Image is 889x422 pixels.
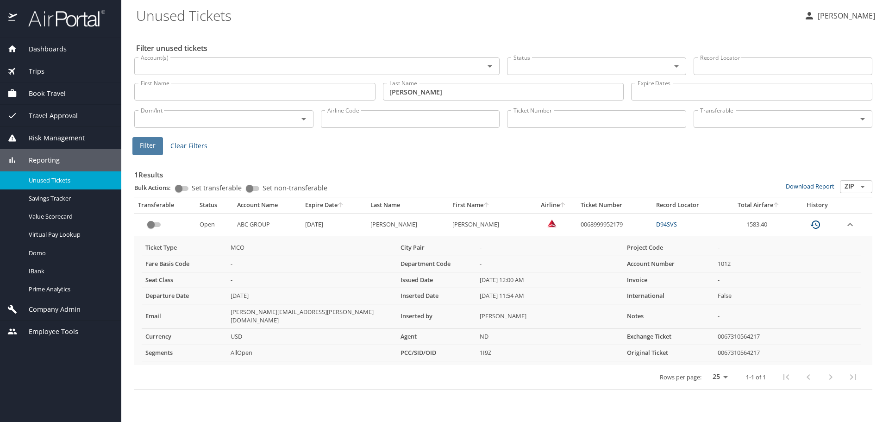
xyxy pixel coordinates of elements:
[367,213,449,236] td: [PERSON_NAME]
[577,197,652,213] th: Ticket Number
[623,288,714,304] th: International
[17,66,44,76] span: Trips
[670,60,683,73] button: Open
[714,256,861,272] td: 1012
[134,197,872,390] table: custom pagination table
[560,202,566,208] button: sort
[531,197,577,213] th: Airline
[29,267,110,276] span: IBank
[142,304,227,329] th: Email
[856,113,869,126] button: Open
[476,288,623,304] td: [DATE] 11:54 AM
[227,288,397,304] td: [DATE]
[773,202,780,208] button: sort
[623,256,714,272] th: Account Number
[263,185,327,191] span: Set non-transferable
[724,197,794,213] th: Total Airfare
[142,329,227,345] th: Currency
[845,219,856,230] button: expand row
[577,213,652,236] td: 0068999952179
[338,202,344,208] button: sort
[660,374,701,380] p: Rows per page:
[136,1,796,30] h1: Unused Tickets
[227,240,397,256] td: MCO
[397,304,476,329] th: Inserted by
[397,345,476,361] th: PCC/SID/OID
[397,288,476,304] th: Inserted Date
[142,345,227,361] th: Segments
[196,197,233,213] th: Status
[134,183,178,192] p: Bulk Actions:
[132,137,163,155] button: Filter
[623,329,714,345] th: Exchange Ticket
[786,182,834,190] a: Download Report
[397,272,476,288] th: Issued Date
[476,272,623,288] td: [DATE] 12:00 AM
[29,212,110,221] span: Value Scorecard
[476,345,623,361] td: 1I9Z
[142,240,227,256] th: Ticket Type
[656,220,677,228] a: D94SVS
[142,272,227,288] th: Seat Class
[800,7,879,24] button: [PERSON_NAME]
[29,249,110,258] span: Domo
[227,304,397,329] td: [PERSON_NAME][EMAIL_ADDRESS][PERSON_NAME][DOMAIN_NAME]
[483,60,496,73] button: Open
[301,213,367,236] td: [DATE]
[476,240,623,256] td: -
[227,345,397,361] td: AllOpen
[17,133,85,143] span: Risk Management
[140,140,156,151] span: Filter
[17,327,78,337] span: Employee Tools
[449,213,531,236] td: [PERSON_NAME]
[815,10,875,21] p: [PERSON_NAME]
[746,374,766,380] p: 1-1 of 1
[397,256,476,272] th: Department Code
[233,213,301,236] td: ABC GROUP
[794,197,841,213] th: History
[297,113,310,126] button: Open
[397,240,476,256] th: City Pair
[29,176,110,185] span: Unused Tickets
[29,194,110,203] span: Savings Tracker
[476,256,623,272] td: -
[397,329,476,345] th: Agent
[714,272,861,288] td: -
[476,304,623,329] td: [PERSON_NAME]
[17,111,78,121] span: Travel Approval
[623,304,714,329] th: Notes
[227,329,397,345] td: USD
[8,9,18,27] img: icon-airportal.png
[652,197,724,213] th: Record Locator
[714,240,861,256] td: -
[483,202,490,208] button: sort
[29,230,110,239] span: Virtual Pay Lookup
[17,155,60,165] span: Reporting
[714,329,861,345] td: 0067310564217
[136,41,874,56] h2: Filter unused tickets
[301,197,367,213] th: Expire Date
[547,219,557,228] img: Delta Airlines
[142,240,861,361] table: more info about unused tickets
[367,197,449,213] th: Last Name
[18,9,105,27] img: airportal-logo.png
[142,288,227,304] th: Departure Date
[449,197,531,213] th: First Name
[167,138,211,155] button: Clear Filters
[623,240,714,256] th: Project Code
[623,272,714,288] th: Invoice
[134,164,872,180] h3: 1 Results
[227,272,397,288] td: -
[705,370,731,384] select: rows per page
[714,304,861,329] td: -
[142,256,227,272] th: Fare Basis Code
[233,197,301,213] th: Account Name
[196,213,233,236] td: Open
[17,304,81,315] span: Company Admin
[192,185,242,191] span: Set transferable
[476,329,623,345] td: ND
[724,213,794,236] td: 1583.40
[714,288,861,304] td: False
[170,140,207,152] span: Clear Filters
[17,44,67,54] span: Dashboards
